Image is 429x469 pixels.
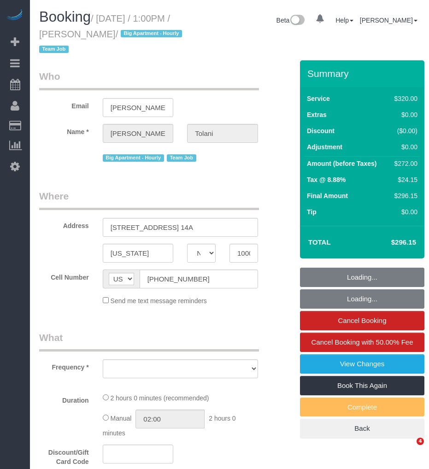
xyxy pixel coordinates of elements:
a: Help [335,17,353,24]
span: Booking [39,9,91,25]
div: ($0.00) [391,126,417,135]
span: Cancel Booking with 50.00% Fee [311,338,413,346]
a: [PERSON_NAME] [360,17,417,24]
span: 4 [417,438,424,445]
iframe: Intercom live chat [398,438,420,460]
div: $24.15 [391,175,417,184]
a: Book This Again [300,376,424,395]
div: $0.00 [391,207,417,217]
input: Email [103,98,174,117]
label: Frequency * [32,359,96,372]
a: Back [300,419,424,438]
span: Big Apartment - Hourly [103,154,164,162]
label: Email [32,98,96,111]
label: Final Amount [307,191,348,200]
label: Address [32,218,96,230]
legend: Where [39,189,259,210]
span: Team Job [167,154,196,162]
div: $0.00 [391,110,417,119]
a: Beta [276,17,305,24]
div: $320.00 [391,94,417,103]
label: Cell Number [32,270,96,282]
legend: Who [39,70,259,90]
label: Tip [307,207,317,217]
span: 2 hours 0 minutes [103,415,236,437]
span: 2 hours 0 minutes (recommended) [111,394,209,402]
a: Cancel Booking [300,311,424,330]
div: $272.00 [391,159,417,168]
a: View Changes [300,354,424,374]
img: Automaid Logo [6,9,24,22]
label: Tax @ 8.88% [307,175,346,184]
input: City [103,244,174,263]
label: Extras [307,110,327,119]
label: Adjustment [307,142,342,152]
label: Discount [307,126,335,135]
h4: $296.15 [364,239,416,246]
input: Zip Code [229,244,258,263]
label: Amount (before Taxes) [307,159,376,168]
label: Discount/Gift Card Code [32,445,96,466]
span: Manual [111,415,132,422]
label: Service [307,94,330,103]
legend: What [39,331,259,352]
label: Name * [32,124,96,136]
img: New interface [289,15,305,27]
div: $0.00 [391,142,417,152]
label: Duration [32,393,96,405]
span: Big Apartment - Hourly [121,30,182,37]
a: Cancel Booking with 50.00% Fee [300,333,424,352]
input: First Name [103,124,174,143]
input: Last Name [187,124,258,143]
span: Send me text message reminders [111,297,207,305]
small: / [DATE] / 1:00PM / [PERSON_NAME] [39,13,185,55]
div: $296.15 [391,191,417,200]
strong: Total [308,238,331,246]
h3: Summary [307,68,420,79]
span: Team Job [39,46,69,53]
input: Cell Number [140,270,258,288]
